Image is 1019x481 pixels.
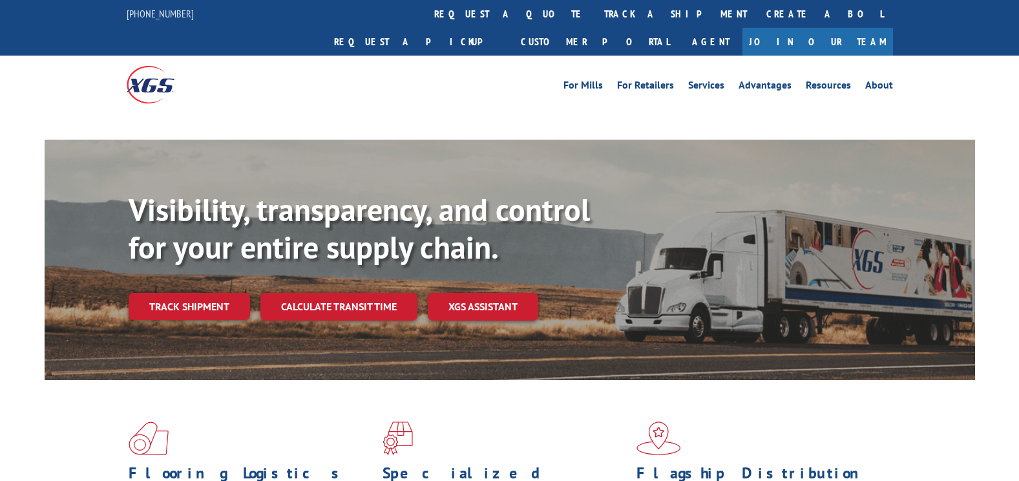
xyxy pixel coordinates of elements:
[260,293,417,321] a: Calculate transit time
[129,293,250,320] a: Track shipment
[428,293,538,321] a: XGS ASSISTANT
[742,28,893,56] a: Join Our Team
[806,80,851,94] a: Resources
[511,28,679,56] a: Customer Portal
[129,189,590,267] b: Visibility, transparency, and control for your entire supply chain.
[636,422,681,455] img: xgs-icon-flagship-distribution-model-red
[127,7,194,20] a: [PHONE_NUMBER]
[563,80,603,94] a: For Mills
[688,80,724,94] a: Services
[617,80,674,94] a: For Retailers
[129,422,169,455] img: xgs-icon-total-supply-chain-intelligence-red
[865,80,893,94] a: About
[739,80,792,94] a: Advantages
[324,28,511,56] a: Request a pickup
[383,422,413,455] img: xgs-icon-focused-on-flooring-red
[679,28,742,56] a: Agent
